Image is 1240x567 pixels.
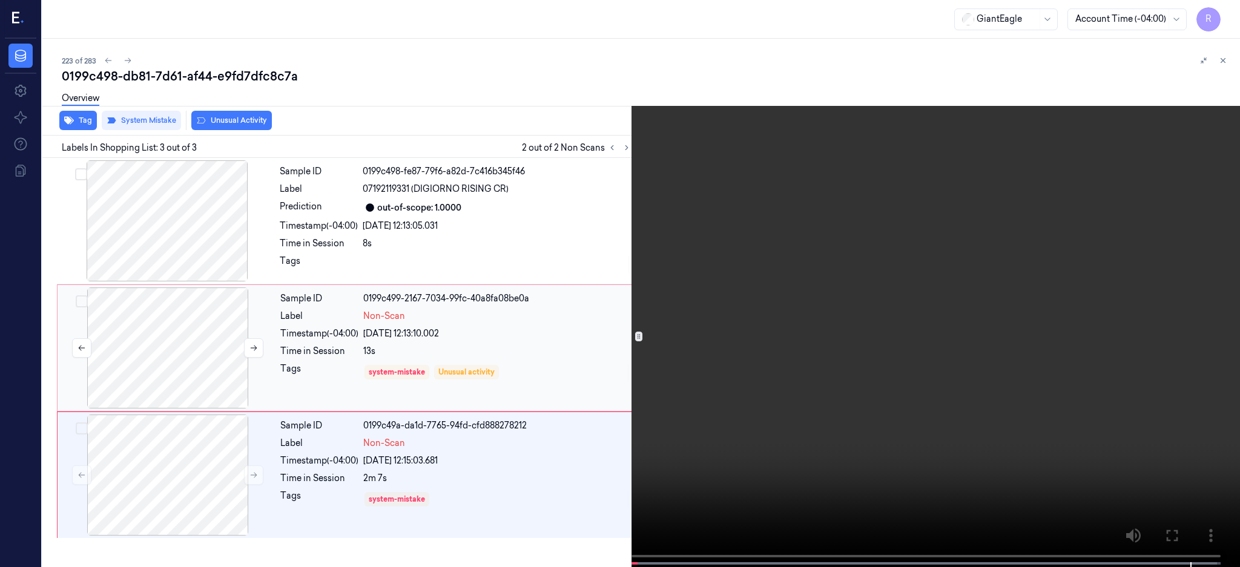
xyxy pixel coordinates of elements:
[363,220,632,232] div: [DATE] 12:13:05.031
[363,454,631,467] div: [DATE] 12:15:03.681
[280,165,358,178] div: Sample ID
[62,92,99,106] a: Overview
[280,362,358,382] div: Tags
[363,292,631,305] div: 0199c499-2167-7034-99fc-40a8fa08be0a
[363,310,405,323] span: Non-Scan
[280,490,358,509] div: Tags
[363,237,632,250] div: 8s
[280,345,358,358] div: Time in Session
[62,56,96,66] span: 223 of 283
[75,168,87,180] button: Select row
[363,437,405,450] span: Non-Scan
[280,220,358,232] div: Timestamp (-04:00)
[363,327,631,340] div: [DATE] 12:13:10.002
[363,472,631,485] div: 2m 7s
[280,292,358,305] div: Sample ID
[102,111,181,130] button: System Mistake
[76,422,88,434] button: Select row
[363,165,632,178] div: 0199c498-fe87-79f6-a82d-7c416b345f46
[363,419,631,432] div: 0199c49a-da1d-7765-94fd-cfd888278212
[280,327,358,340] div: Timestamp (-04:00)
[280,255,358,274] div: Tags
[62,68,1230,85] div: 0199c498-db81-7d61-af44-e9fd7dfc8c7a
[377,202,461,214] div: out-of-scope: 1.0000
[363,345,631,358] div: 13s
[191,111,272,130] button: Unusual Activity
[438,367,495,378] div: Unusual activity
[363,183,509,195] span: 07192119331 (DIGIORNO RISING CR)
[280,310,358,323] div: Label
[522,140,634,155] span: 2 out of 2 Non Scans
[1196,7,1221,31] button: R
[59,111,97,130] button: Tag
[280,454,358,467] div: Timestamp (-04:00)
[369,367,425,378] div: system-mistake
[62,142,197,154] span: Labels In Shopping List: 3 out of 3
[280,472,358,485] div: Time in Session
[280,419,358,432] div: Sample ID
[369,494,425,505] div: system-mistake
[76,295,88,307] button: Select row
[280,200,358,215] div: Prediction
[280,183,358,195] div: Label
[280,237,358,250] div: Time in Session
[280,437,358,450] div: Label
